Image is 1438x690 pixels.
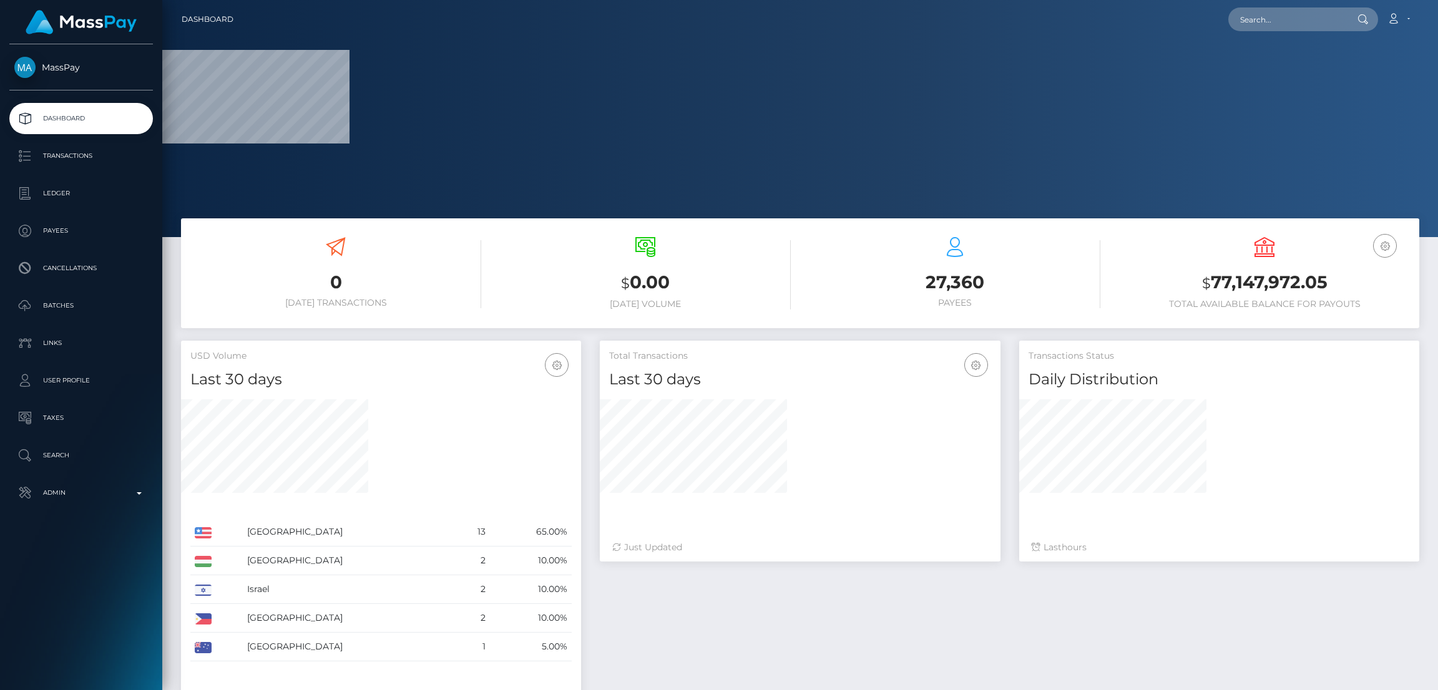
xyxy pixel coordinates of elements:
a: Dashboard [9,103,153,134]
h6: [DATE] Volume [500,299,791,309]
h6: Payees [809,298,1100,308]
td: 10.00% [490,547,572,575]
img: MassPay Logo [26,10,137,34]
td: 10.00% [490,575,572,604]
input: Search... [1228,7,1346,31]
small: $ [621,275,630,292]
div: Just Updated [612,541,987,554]
td: [GEOGRAPHIC_DATA] [243,633,456,661]
h6: [DATE] Transactions [190,298,481,308]
h3: 0.00 [500,270,791,296]
a: Ledger [9,178,153,209]
img: US.png [195,527,212,538]
td: [GEOGRAPHIC_DATA] [243,547,456,575]
p: Cancellations [14,259,148,278]
img: PH.png [195,613,212,624]
h4: Last 30 days [190,369,572,391]
p: Dashboard [14,109,148,128]
a: Admin [9,477,153,508]
p: Ledger [14,184,148,203]
h3: 77,147,972.05 [1119,270,1410,296]
p: Search [14,446,148,465]
h3: 0 [190,270,481,294]
p: Taxes [14,409,148,427]
small: $ [1202,275,1211,292]
h5: USD Volume [190,350,572,362]
p: Transactions [14,147,148,165]
p: Admin [14,483,148,502]
p: User Profile [14,371,148,390]
a: User Profile [9,365,153,396]
h3: 27,360 [809,270,1100,294]
a: Taxes [9,402,153,434]
img: MassPay [14,57,36,78]
td: 65.00% [490,518,572,547]
a: Payees [9,215,153,246]
a: Batches [9,290,153,321]
p: Links [14,334,148,352]
td: 13 [456,518,490,547]
img: HU.png [195,556,212,567]
td: Israel [243,575,456,604]
p: Payees [14,221,148,240]
td: [GEOGRAPHIC_DATA] [243,518,456,547]
span: MassPay [9,62,153,73]
img: IL.png [195,585,212,596]
img: AU.png [195,642,212,653]
h6: Total Available Balance for Payouts [1119,299,1410,309]
td: 2 [456,547,490,575]
p: Batches [14,296,148,315]
td: 5.00% [490,633,572,661]
td: 1 [456,633,490,661]
h4: Last 30 days [609,369,990,391]
h5: Transactions Status [1029,350,1410,362]
td: 2 [456,575,490,604]
td: 2 [456,604,490,633]
h5: Total Transactions [609,350,990,362]
a: Cancellations [9,253,153,284]
td: [GEOGRAPHIC_DATA] [243,604,456,633]
a: Search [9,440,153,471]
a: Transactions [9,140,153,172]
a: Dashboard [182,6,233,32]
td: 10.00% [490,604,572,633]
h4: Daily Distribution [1029,369,1410,391]
a: Links [9,328,153,359]
div: Last hours [1032,541,1407,554]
